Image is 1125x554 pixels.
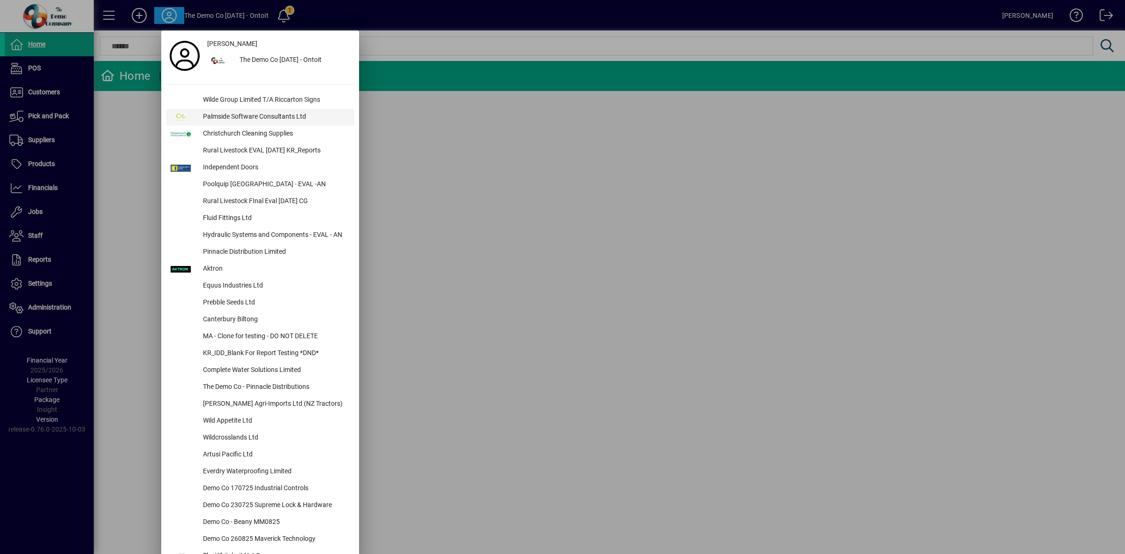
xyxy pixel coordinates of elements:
button: Palmside Software Consultants Ltd [166,109,354,126]
div: Fluid Fittings Ltd [195,210,354,227]
div: Hydraulic Systems and Components - EVAL - AN [195,227,354,244]
a: [PERSON_NAME] [203,35,354,52]
button: Wilde Group Limited T/A Riccarton Signs [166,92,354,109]
span: [PERSON_NAME] [207,39,257,49]
div: Complete Water Solutions Limited [195,362,354,379]
div: The Demo Co - Pinnacle Distributions [195,379,354,396]
button: Demo Co 230725 Supreme Lock & Hardware [166,497,354,514]
button: Christchurch Cleaning Supplies [166,126,354,143]
button: Demo Co 260825 Maverick Technology [166,531,354,548]
button: Prebble Seeds Ltd [166,295,354,311]
div: Canterbury Biltong [195,311,354,328]
button: KR_IDD_Blank For Report Testing *DND* [166,345,354,362]
div: Demo Co - Beany MM0825 [195,514,354,531]
button: Rural Livestock FInal Eval [DATE] CG [166,193,354,210]
div: Wilde Group Limited T/A Riccarton Signs [195,92,354,109]
button: Aktron [166,261,354,278]
button: Demo Co 170725 Industrial Controls [166,480,354,497]
div: MA - Clone for testing - DO NOT DELETE [195,328,354,345]
div: Demo Co 260825 Maverick Technology [195,531,354,548]
div: Everdry Waterproofing Limited [195,463,354,480]
button: Fluid Fittings Ltd [166,210,354,227]
div: [PERSON_NAME] Agri-Imports Ltd (NZ Tractors) [195,396,354,413]
button: Complete Water Solutions Limited [166,362,354,379]
button: Equus Industries Ltd [166,278,354,295]
button: Rural Livestock EVAL [DATE] KR_Reports [166,143,354,159]
div: Independent Doors [195,159,354,176]
button: Demo Co - Beany MM0825 [166,514,354,531]
div: Poolquip [GEOGRAPHIC_DATA] - EVAL -AN [195,176,354,193]
div: Christchurch Cleaning Supplies [195,126,354,143]
button: Canterbury Biltong [166,311,354,328]
button: Hydraulic Systems and Components - EVAL - AN [166,227,354,244]
div: The Demo Co [DATE] - Ontoit [232,52,354,69]
button: Wildcrosslands Ltd [166,430,354,447]
button: Independent Doors [166,159,354,176]
button: Wild Appetite Ltd [166,413,354,430]
button: Artusi Pacific Ltd [166,447,354,463]
div: Palmside Software Consultants Ltd [195,109,354,126]
div: Rural Livestock EVAL [DATE] KR_Reports [195,143,354,159]
div: Pinnacle Distribution Limited [195,244,354,261]
button: Everdry Waterproofing Limited [166,463,354,480]
div: Wildcrosslands Ltd [195,430,354,447]
div: Aktron [195,261,354,278]
div: Demo Co 170725 Industrial Controls [195,480,354,497]
button: The Demo Co - Pinnacle Distributions [166,379,354,396]
div: Prebble Seeds Ltd [195,295,354,311]
div: Demo Co 230725 Supreme Lock & Hardware [195,497,354,514]
div: Artusi Pacific Ltd [195,447,354,463]
button: Pinnacle Distribution Limited [166,244,354,261]
div: Wild Appetite Ltd [195,413,354,430]
button: [PERSON_NAME] Agri-Imports Ltd (NZ Tractors) [166,396,354,413]
button: MA - Clone for testing - DO NOT DELETE [166,328,354,345]
div: Equus Industries Ltd [195,278,354,295]
a: Profile [166,47,203,64]
button: The Demo Co [DATE] - Ontoit [203,52,354,69]
div: KR_IDD_Blank For Report Testing *DND* [195,345,354,362]
div: Rural Livestock FInal Eval [DATE] CG [195,193,354,210]
button: Poolquip [GEOGRAPHIC_DATA] - EVAL -AN [166,176,354,193]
